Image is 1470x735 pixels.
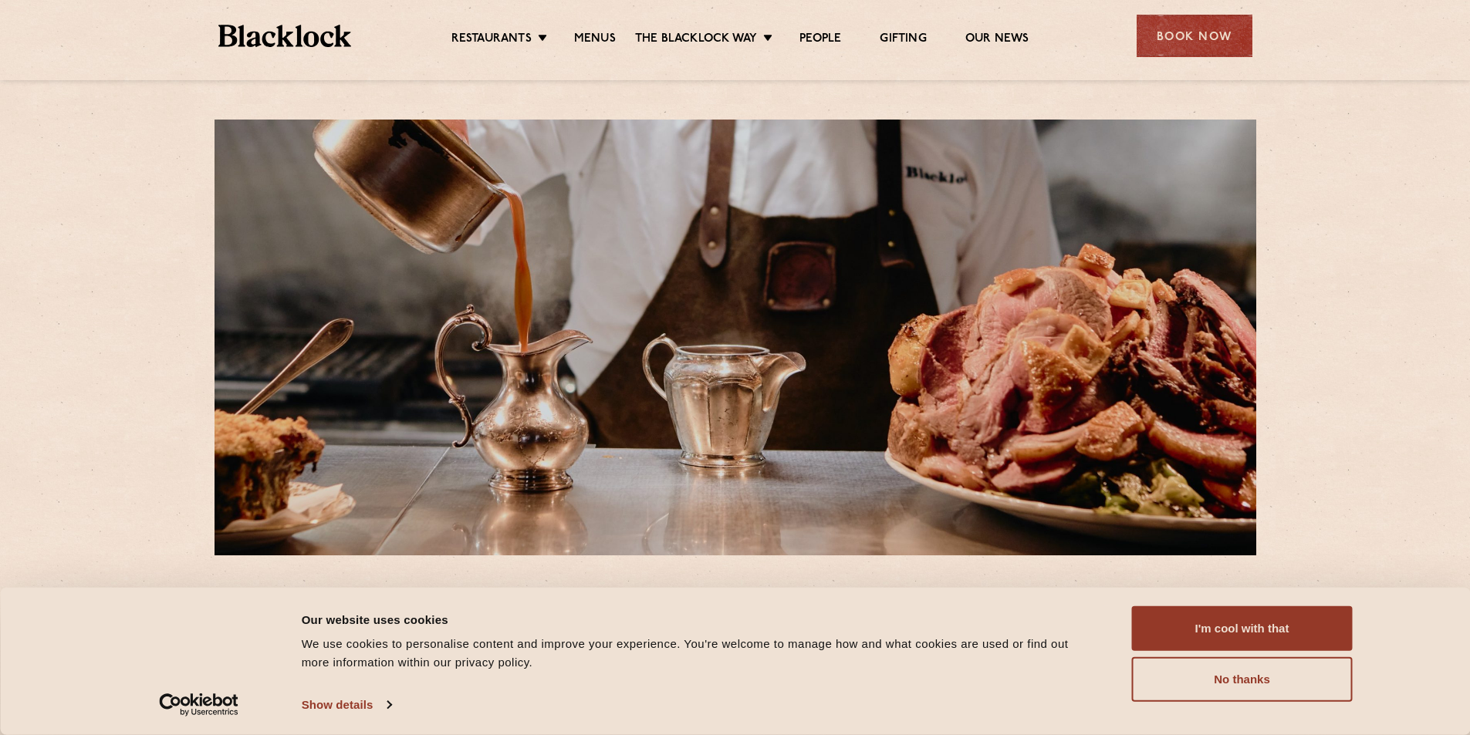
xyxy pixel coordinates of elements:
[635,32,757,49] a: The Blacklock Way
[131,693,266,716] a: Usercentrics Cookiebot - opens in a new window
[1132,606,1353,651] button: I'm cool with that
[1137,15,1252,57] div: Book Now
[302,610,1097,629] div: Our website uses cookies
[302,635,1097,672] div: We use cookies to personalise content and improve your experience. You're welcome to manage how a...
[218,25,352,47] img: BL_Textured_Logo-footer-cropped.svg
[451,32,532,49] a: Restaurants
[1132,657,1353,702] button: No thanks
[965,32,1029,49] a: Our News
[302,693,391,716] a: Show details
[799,32,841,49] a: People
[880,32,926,49] a: Gifting
[574,32,616,49] a: Menus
